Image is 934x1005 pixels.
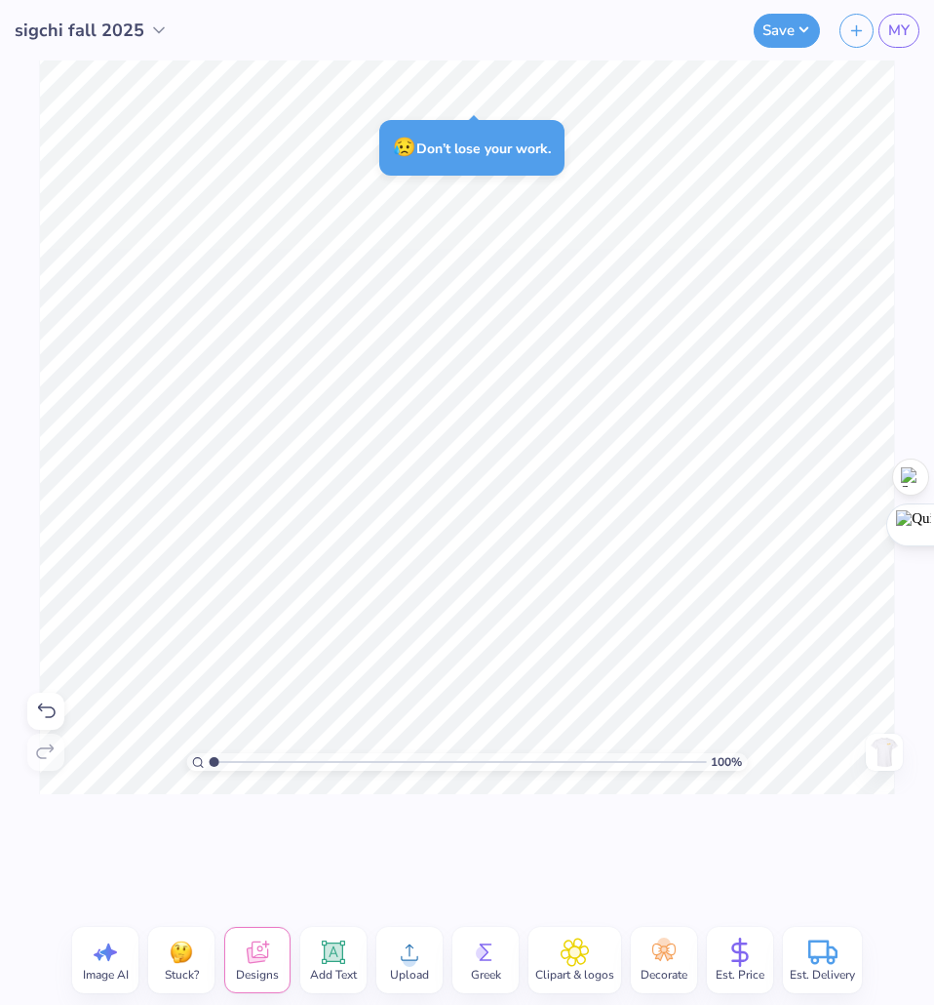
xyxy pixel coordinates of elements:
[790,967,855,983] span: Est. Delivery
[310,967,357,983] span: Add Text
[15,18,144,44] span: sigchi fall 2025
[236,967,279,983] span: Designs
[379,120,564,176] div: Don’t lose your work.
[878,14,919,48] a: MY
[641,967,687,983] span: Decorate
[754,14,820,48] button: Save
[165,967,199,983] span: Stuck?
[711,753,742,771] span: 100 %
[167,938,196,967] img: Stuck?
[888,20,910,42] span: MY
[716,967,764,983] span: Est. Price
[471,967,501,983] span: Greek
[83,967,129,983] span: Image AI
[869,737,900,768] img: Front
[393,135,416,160] span: 😥
[535,967,614,983] span: Clipart & logos
[390,967,429,983] span: Upload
